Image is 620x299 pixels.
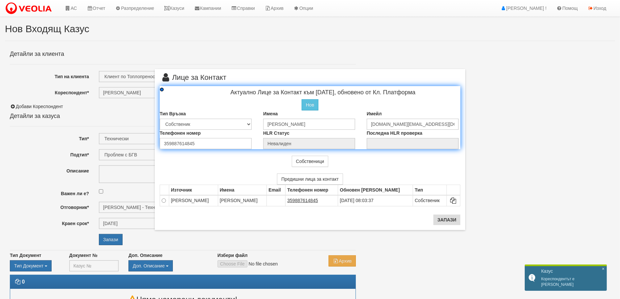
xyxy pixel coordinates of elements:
[160,138,252,149] input: Телефонен номер
[186,89,460,96] h4: Актуално Лице за Контакт към [DATE], обновено от Кл. Платформа
[218,195,267,206] td: [PERSON_NAME]
[367,119,459,130] input: Имейл
[160,130,201,136] label: Телефонен номер
[338,195,413,206] td: [DATE] 08:03:37
[367,130,423,136] label: Последна HLR проверка
[602,266,605,272] span: ×
[413,195,447,206] td: Собственик
[267,185,286,195] th: Email
[169,195,218,206] td: [PERSON_NAME]
[287,198,318,203] tcxspan: Call 359887614845 via 3CX
[525,265,607,291] div: Кореспондентът е [PERSON_NAME]
[277,173,343,185] button: Предишни лица за контакт
[302,99,318,110] button: Нов
[263,119,355,130] input: Имена
[413,185,447,195] th: Тип
[218,185,267,195] th: Имена
[433,215,460,225] button: Запази
[160,74,226,86] span: Лице за Контакт
[338,185,413,195] th: Обновен [PERSON_NAME]
[169,185,218,195] th: Източник
[263,130,289,136] label: HLR Статус
[367,110,382,117] label: Имейл
[263,110,278,117] label: Имена
[286,185,338,195] th: Телефонен номер
[5,2,55,15] img: VeoliaLogo.png
[541,268,604,274] h2: Казус
[292,156,329,167] button: Собственици
[160,110,186,117] label: Тип Връзка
